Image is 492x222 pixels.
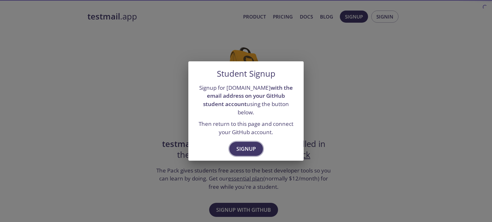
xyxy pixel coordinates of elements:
p: Then return to this page and connect your GitHub account. [196,120,296,136]
strong: with the email address on your GitHub student account [203,84,293,108]
p: Signup for [DOMAIN_NAME] using the button below. [196,84,296,117]
span: Signup [236,144,256,153]
button: Signup [229,142,263,156]
h5: Student Signup [217,69,275,79]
